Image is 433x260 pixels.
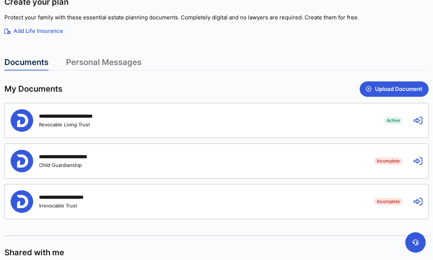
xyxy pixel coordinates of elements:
[11,150,33,172] img: Person
[39,203,101,209] div: Irrevocable Trust
[39,162,109,168] div: Child Guardianship
[374,157,403,165] span: Incomplete
[384,117,403,124] span: Active
[360,81,429,97] button: Upload Document
[4,27,429,35] a: Add Life Insurance
[39,122,117,128] div: Revocable Living Trust
[66,57,142,70] a: Personal Messages
[4,57,49,70] a: Documents
[4,14,429,22] p: Protect your family with these essential estate planning documents. Completely digital and no law...
[11,190,33,213] img: Person
[374,198,403,205] span: Incomplete
[4,84,62,94] span: My Documents
[11,109,33,132] img: Person
[4,247,64,258] span: Shared with me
